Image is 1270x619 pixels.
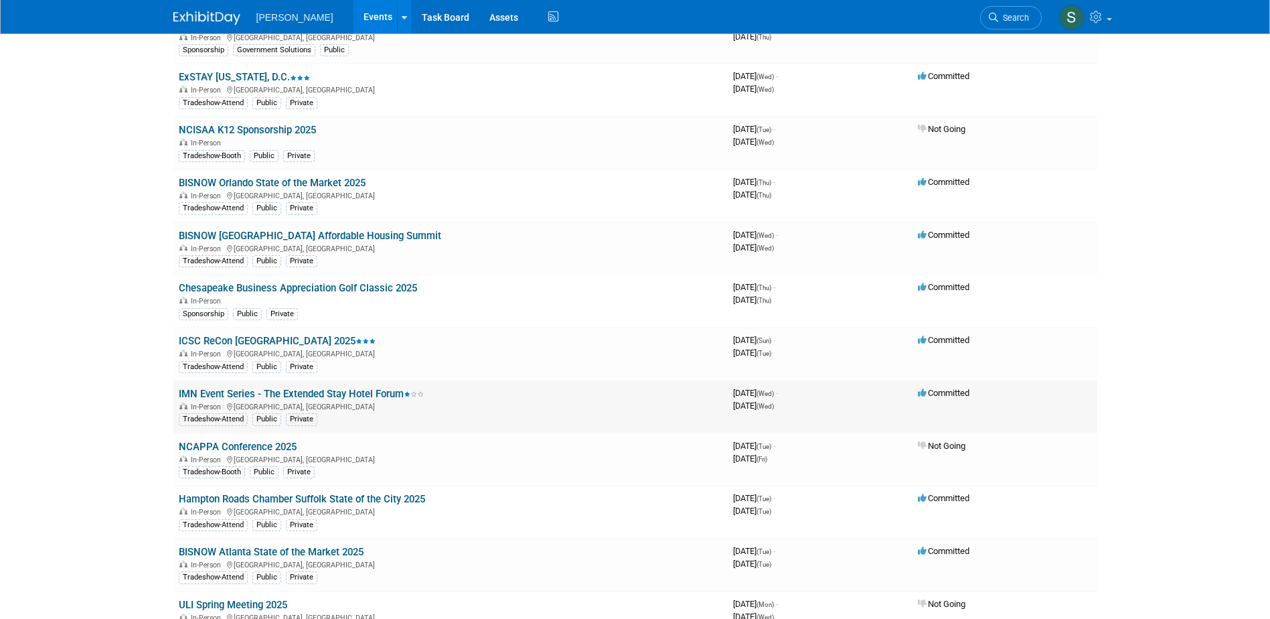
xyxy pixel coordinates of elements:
div: Private [286,519,317,531]
a: ULI Spring Meeting 2025 [179,599,287,611]
img: In-Person Event [179,297,187,303]
div: Tradeshow-Attend [179,361,248,373]
div: Private [286,571,317,583]
span: (Wed) [757,390,774,397]
div: Tradeshow-Booth [179,150,245,162]
span: [DATE] [733,124,775,134]
span: - [773,546,775,556]
span: [DATE] [733,31,771,42]
img: In-Person Event [179,245,187,251]
span: [DATE] [733,546,775,556]
div: Tradeshow-Attend [179,255,248,267]
span: - [773,493,775,503]
div: Tradeshow-Booth [179,466,245,478]
a: ExSTAY [US_STATE], D.C. [179,71,310,83]
span: (Thu) [757,192,771,199]
div: Public [252,255,281,267]
a: ICSC ReCon [GEOGRAPHIC_DATA] 2025 [179,335,376,347]
span: (Wed) [757,139,774,146]
span: (Wed) [757,403,774,410]
span: (Tue) [757,508,771,515]
span: Committed [918,177,969,187]
span: [DATE] [733,506,771,516]
span: Committed [918,282,969,292]
img: In-Person Event [179,508,187,514]
img: In-Person Event [179,192,187,198]
span: - [773,124,775,134]
span: In-Person [191,192,225,200]
div: [GEOGRAPHIC_DATA], [GEOGRAPHIC_DATA] [179,190,722,200]
span: In-Person [191,456,225,464]
span: [DATE] [733,599,778,609]
img: In-Person Event [179,456,187,462]
span: (Mon) [757,601,774,608]
span: [DATE] [733,230,778,240]
span: [DATE] [733,454,767,464]
img: In-Person Event [179,350,187,356]
div: Private [286,202,317,214]
a: Search [980,6,1042,29]
img: In-Person Event [179,33,187,40]
span: (Tue) [757,495,771,502]
div: Sponsorship [179,308,228,320]
span: Committed [918,71,969,81]
div: Tradeshow-Attend [179,571,248,583]
span: In-Person [191,245,225,253]
span: (Thu) [757,33,771,41]
div: Government Solutions [233,44,315,56]
div: Public [252,97,281,109]
span: [DATE] [733,243,774,253]
img: In-Person Event [179,403,187,409]
img: In-Person Event [179,139,187,145]
a: Chesapeake Business Appreciation Golf Classic 2025 [179,282,417,294]
span: Not Going [918,124,965,134]
div: [GEOGRAPHIC_DATA], [GEOGRAPHIC_DATA] [179,243,722,253]
span: Committed [918,493,969,503]
span: - [773,177,775,187]
div: Public [250,150,279,162]
div: Private [283,150,315,162]
span: [DATE] [733,84,774,94]
div: Public [252,571,281,583]
span: [DATE] [733,348,771,358]
span: (Thu) [757,284,771,291]
a: IMN Event Series - The Extended Stay Hotel Forum [179,388,424,400]
span: (Tue) [757,548,771,555]
span: In-Person [191,350,225,358]
div: Tradeshow-Attend [179,519,248,531]
span: - [776,71,778,81]
span: - [773,335,775,345]
span: (Sun) [757,337,771,344]
div: Public [252,361,281,373]
span: [DATE] [733,559,771,569]
div: Tradeshow-Attend [179,97,248,109]
span: - [776,230,778,240]
div: [GEOGRAPHIC_DATA], [GEOGRAPHIC_DATA] [179,348,722,358]
span: In-Person [191,297,225,305]
span: (Tue) [757,126,771,133]
span: (Fri) [757,456,767,463]
span: [DATE] [733,388,778,398]
span: - [776,599,778,609]
span: Committed [918,335,969,345]
img: In-Person Event [179,561,187,567]
div: Sponsorship [179,44,228,56]
span: [DATE] [733,335,775,345]
div: Private [286,97,317,109]
a: BISNOW Atlanta State of the Market 2025 [179,546,364,558]
span: [DATE] [733,177,775,187]
span: Not Going [918,599,965,609]
span: In-Person [191,403,225,411]
span: In-Person [191,508,225,517]
span: [PERSON_NAME] [256,12,333,23]
span: In-Person [191,33,225,42]
span: (Wed) [757,73,774,80]
span: Search [998,13,1029,23]
a: BISNOW Orlando State of the Market 2025 [179,177,366,189]
span: Committed [918,546,969,556]
div: Tradeshow-Attend [179,202,248,214]
div: Private [286,255,317,267]
span: Not Going [918,441,965,451]
div: [GEOGRAPHIC_DATA], [GEOGRAPHIC_DATA] [179,401,722,411]
a: BISNOW [GEOGRAPHIC_DATA] Affordable Housing Summit [179,230,441,242]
